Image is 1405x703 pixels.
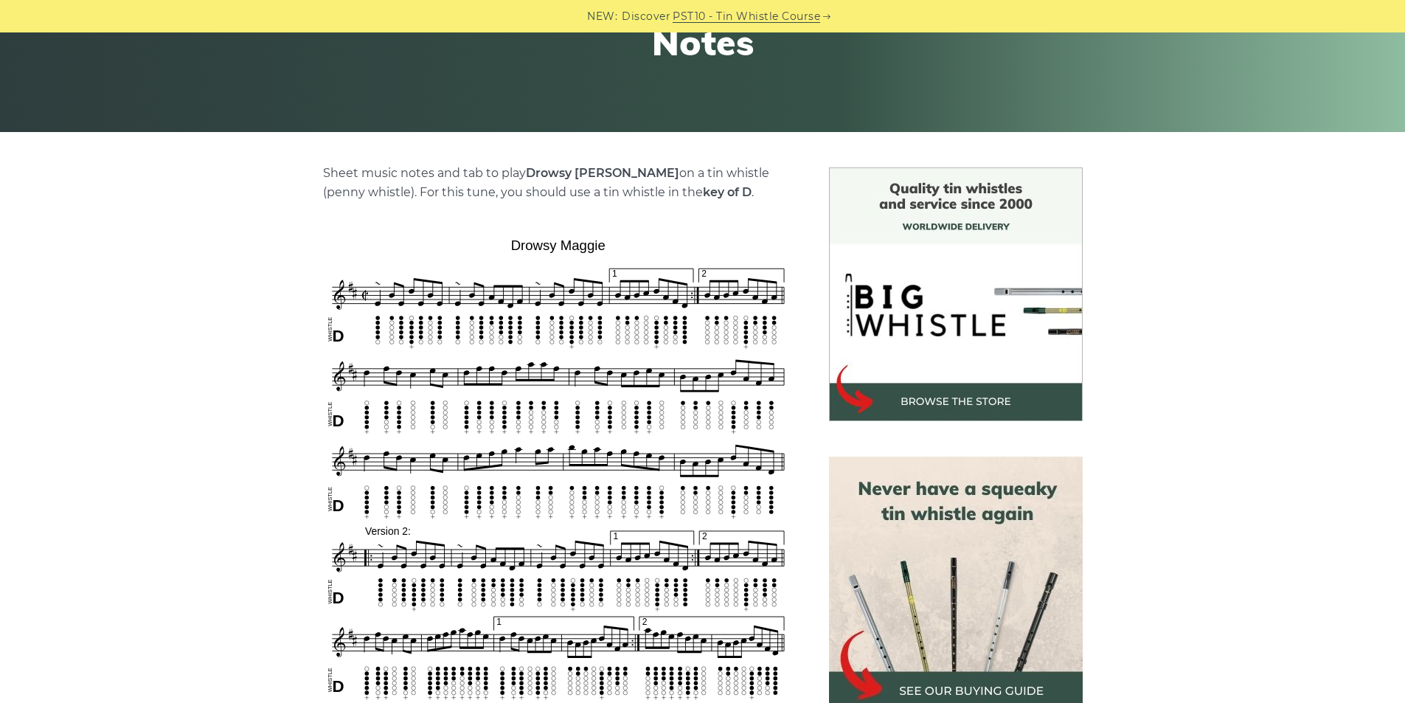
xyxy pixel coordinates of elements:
[323,164,794,202] p: Sheet music notes and tab to play on a tin whistle (penny whistle). For this tune, you should use...
[587,8,617,25] span: NEW:
[829,167,1083,421] img: BigWhistle Tin Whistle Store
[622,8,670,25] span: Discover
[703,185,752,199] strong: key of D
[526,166,679,180] strong: Drowsy [PERSON_NAME]
[673,8,820,25] a: PST10 - Tin Whistle Course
